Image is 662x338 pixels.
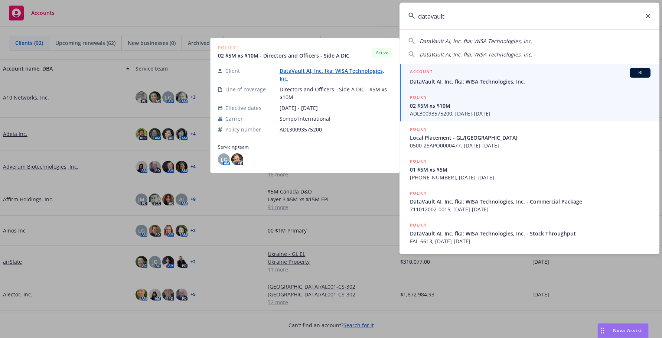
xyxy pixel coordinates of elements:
[410,78,650,85] span: DataVault AI, Inc. fka: WISA Technologies, Inc.
[400,3,659,29] input: Search...
[410,94,427,101] h5: POLICY
[410,157,427,165] h5: POLICY
[597,323,649,338] button: Nova Assist
[400,153,659,185] a: POLICY01 $5M xs $5M[PHONE_NUMBER], [DATE]-[DATE]
[410,230,650,237] span: DataVault AI, Inc. fka: WISA Technologies, Inc. - Stock Throughput
[400,64,659,90] a: ACCOUNTBIDataVault AI, Inc. fka: WISA Technologies, Inc.
[410,134,650,142] span: Local Placement - GL/[GEOGRAPHIC_DATA]
[410,126,427,133] h5: POLICY
[410,205,650,213] span: 711012002-0015, [DATE]-[DATE]
[400,121,659,153] a: POLICYLocal Placement - GL/[GEOGRAPHIC_DATA]0500-25APO0000477, [DATE]-[DATE]
[410,237,650,245] span: FAL-6613, [DATE]-[DATE]
[410,142,650,149] span: 0500-25APO0000477, [DATE]-[DATE]
[410,110,650,117] span: ADL30093575200, [DATE]-[DATE]
[410,221,427,229] h5: POLICY
[400,185,659,217] a: POLICYDataVault AI, Inc. fka: WISA Technologies, Inc. - Commercial Package711012002-0015, [DATE]-...
[410,189,427,197] h5: POLICY
[598,324,607,338] div: Drag to move
[410,166,650,173] span: 01 $5M xs $5M
[420,38,532,45] span: DataVault AI, Inc. fka: WISA Technologies, Inc.
[410,198,650,205] span: DataVault AI, Inc. fka: WISA Technologies, Inc. - Commercial Package
[633,69,648,76] span: BI
[420,51,536,58] span: DataVault AI, Inc. fka: WISA Technologies, Inc. -
[410,173,650,181] span: [PHONE_NUMBER], [DATE]-[DATE]
[400,217,659,249] a: POLICYDataVault AI, Inc. fka: WISA Technologies, Inc. - Stock ThroughputFAL-6613, [DATE]-[DATE]
[400,90,659,121] a: POLICY02 $5M xs $10MADL30093575200, [DATE]-[DATE]
[410,102,650,110] span: 02 $5M xs $10M
[613,327,642,334] span: Nova Assist
[410,68,433,77] h5: ACCOUNT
